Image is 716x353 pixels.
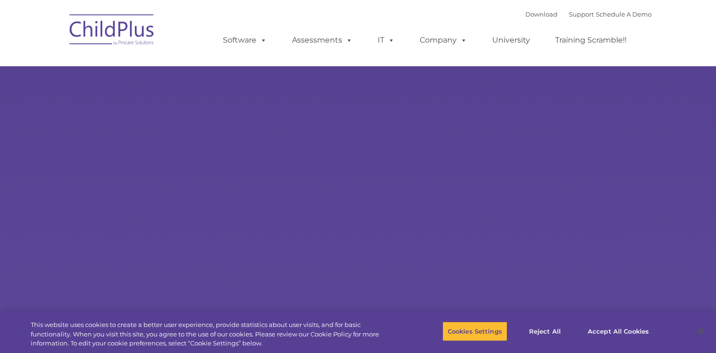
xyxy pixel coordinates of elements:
a: Download [525,10,557,18]
a: University [483,31,539,50]
a: Company [410,31,477,50]
a: Assessments [283,31,362,50]
button: Cookies Settings [442,321,507,341]
button: Reject All [515,321,575,341]
a: Schedule A Demo [596,10,652,18]
div: This website uses cookies to create a better user experience, provide statistics about user visit... [31,320,394,348]
a: IT [368,31,404,50]
img: ChildPlus by Procare Solutions [65,8,159,55]
a: Training Scramble!! [546,31,636,50]
button: Close [690,321,711,342]
font: | [525,10,652,18]
a: Support [569,10,594,18]
button: Accept All Cookies [583,321,654,341]
a: Software [213,31,276,50]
